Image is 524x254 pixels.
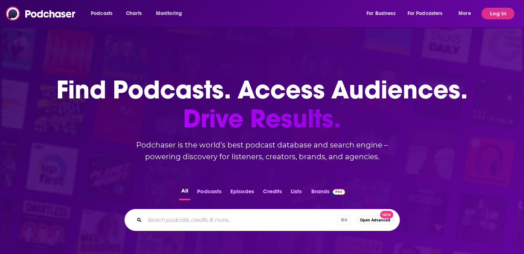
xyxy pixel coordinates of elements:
a: Charts [121,8,146,19]
span: Drive Results. [56,104,468,133]
button: open menu [151,8,192,19]
button: All [179,186,190,200]
img: Podchaser - Follow, Share and Rate Podcasts [6,7,76,20]
span: Podcasts [91,8,112,19]
div: Search podcasts, credits, & more... [125,209,400,231]
button: Log In [482,8,514,19]
span: New [380,211,393,218]
span: More [458,8,471,19]
span: For Business [367,8,395,19]
button: Credits [261,186,284,200]
span: ⌘ K [337,215,351,225]
span: Charts [126,8,142,19]
button: open menu [453,8,480,19]
button: Lists [289,186,304,200]
h2: Podchaser is the world’s best podcast database and search engine – powering discovery for listene... [116,139,409,163]
button: Open AdvancedNew [357,216,394,224]
span: Monitoring [156,8,182,19]
span: Open Advanced [360,218,390,222]
button: open menu [86,8,122,19]
button: Podcasts [195,186,224,200]
input: Search podcasts, credits, & more... [145,214,337,226]
h1: Find Podcasts. Access Audiences. [56,75,468,133]
button: open menu [361,8,405,19]
button: open menu [403,8,453,19]
button: Episodes [228,186,256,200]
img: Podchaser Pro [332,189,345,195]
a: BrandsPodchaser Pro [311,186,345,200]
span: For Podcasters [408,8,443,19]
